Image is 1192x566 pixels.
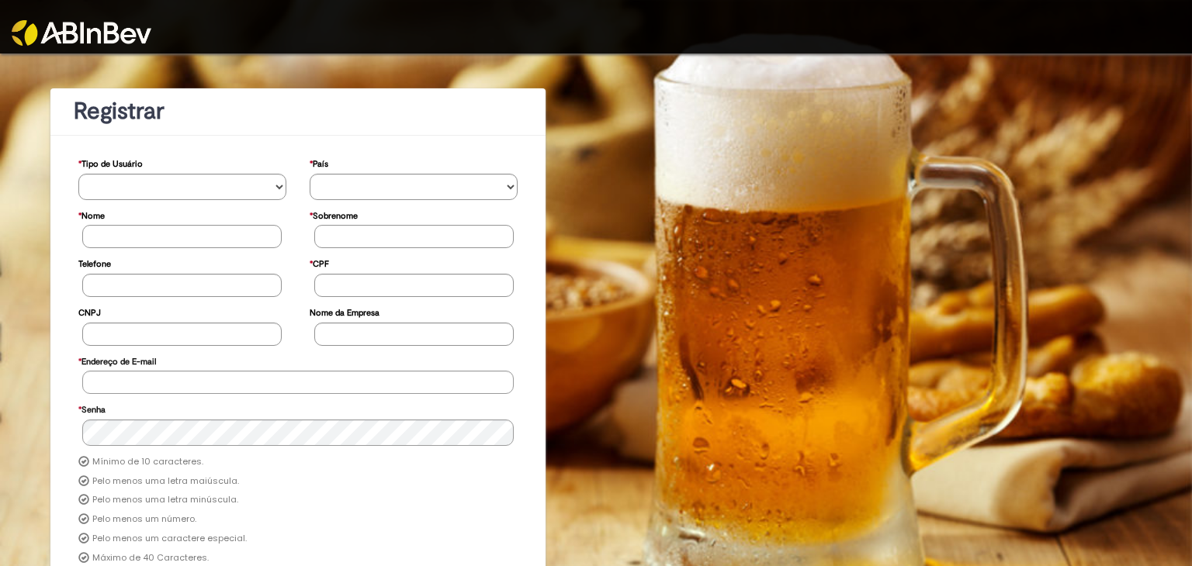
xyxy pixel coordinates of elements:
[92,533,247,545] label: Pelo menos um caractere especial.
[92,552,209,564] label: Máximo de 40 Caracteres.
[78,349,156,371] label: Endereço de E-mail
[78,300,101,323] label: CNPJ
[92,513,196,526] label: Pelo menos um número.
[78,251,111,274] label: Telefone
[78,397,106,419] label: Senha
[310,300,379,323] label: Nome da Empresa
[92,494,238,506] label: Pelo menos uma letra minúscula.
[92,475,239,488] label: Pelo menos uma letra maiúscula.
[12,20,151,46] img: ABInbev-white.png
[310,251,329,274] label: CPF
[78,151,143,174] label: Tipo de Usuário
[310,151,328,174] label: País
[310,203,358,226] label: Sobrenome
[78,203,105,226] label: Nome
[74,98,522,124] h1: Registrar
[92,456,203,468] label: Mínimo de 10 caracteres.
